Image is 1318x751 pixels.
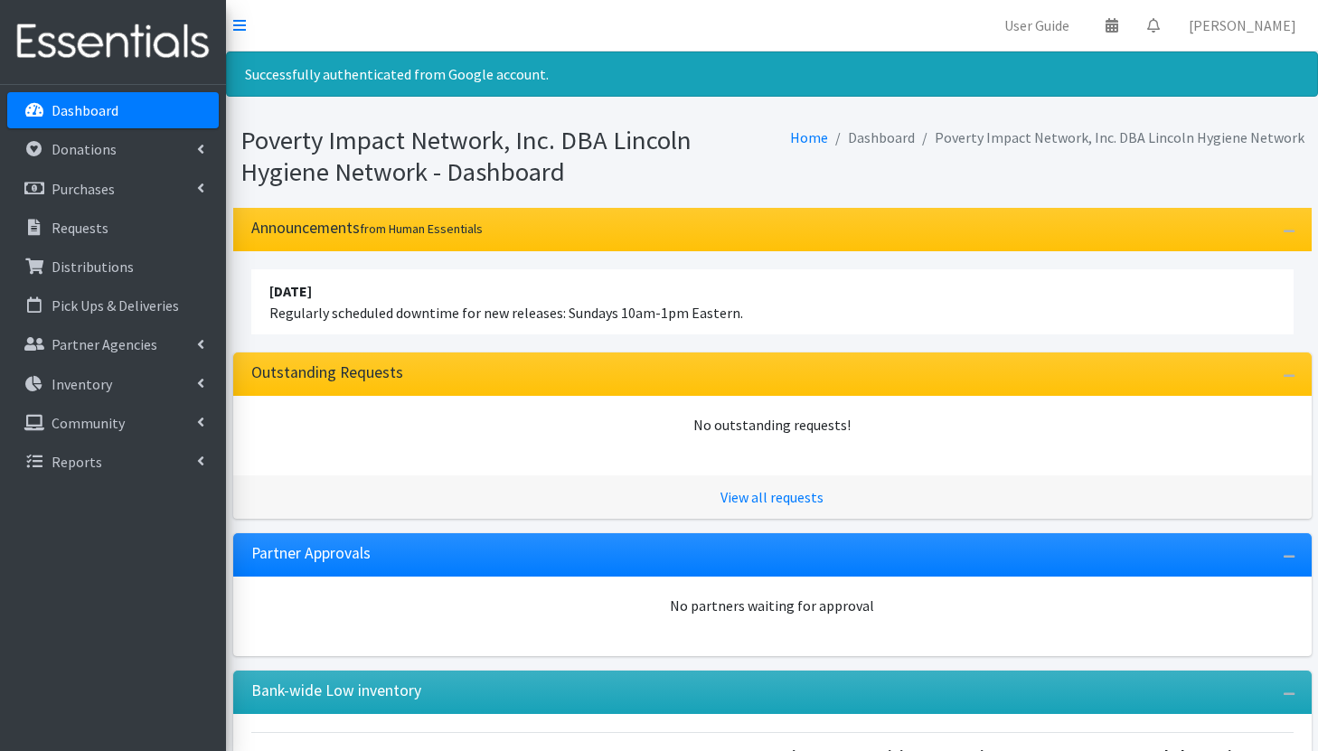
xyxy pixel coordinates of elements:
[52,335,157,353] p: Partner Agencies
[7,444,219,480] a: Reports
[7,405,219,441] a: Community
[7,287,219,324] a: Pick Ups & Deliveries
[7,249,219,285] a: Distributions
[52,453,102,471] p: Reports
[52,258,134,276] p: Distributions
[720,488,824,506] a: View all requests
[226,52,1318,97] div: Successfully authenticated from Google account.
[7,131,219,167] a: Donations
[52,375,112,393] p: Inventory
[52,414,125,432] p: Community
[251,269,1294,334] li: Regularly scheduled downtime for new releases: Sundays 10am-1pm Eastern.
[240,125,766,187] h1: Poverty Impact Network, Inc. DBA Lincoln Hygiene Network - Dashboard
[251,595,1294,616] div: No partners waiting for approval
[1174,7,1311,43] a: [PERSON_NAME]
[790,128,828,146] a: Home
[7,366,219,402] a: Inventory
[828,125,915,151] li: Dashboard
[52,101,118,119] p: Dashboard
[251,219,483,238] h3: Announcements
[251,363,403,382] h3: Outstanding Requests
[990,7,1084,43] a: User Guide
[360,221,483,237] small: from Human Essentials
[251,681,421,700] h3: Bank-wide Low inventory
[7,12,219,72] img: HumanEssentials
[7,92,219,128] a: Dashboard
[52,140,117,158] p: Donations
[251,414,1294,436] div: No outstanding requests!
[915,125,1304,151] li: Poverty Impact Network, Inc. DBA Lincoln Hygiene Network
[52,219,108,237] p: Requests
[269,282,312,300] strong: [DATE]
[7,326,219,362] a: Partner Agencies
[52,180,115,198] p: Purchases
[7,171,219,207] a: Purchases
[251,544,371,563] h3: Partner Approvals
[7,210,219,246] a: Requests
[52,296,179,314] p: Pick Ups & Deliveries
